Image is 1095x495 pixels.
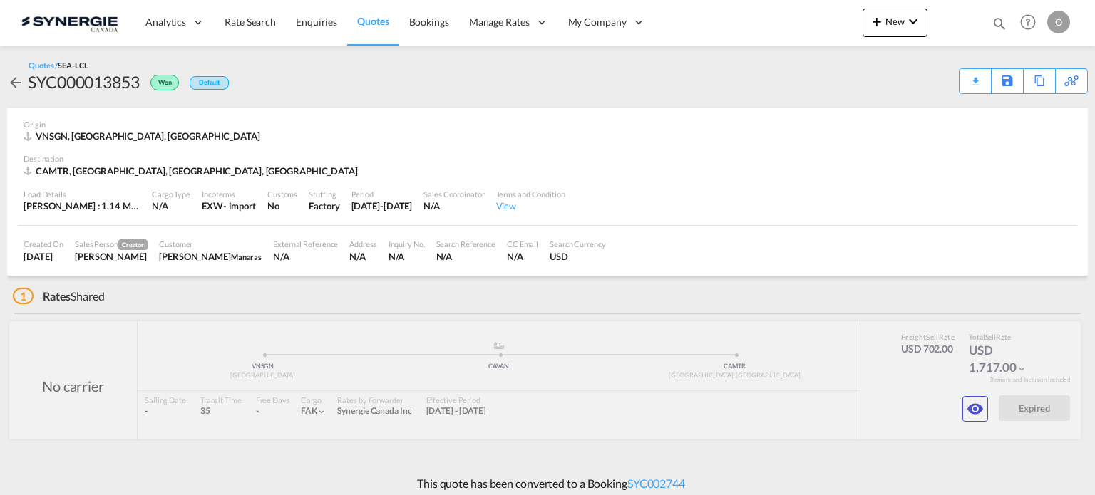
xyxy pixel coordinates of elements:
[190,76,229,90] div: Default
[29,60,88,71] div: Quotes /SEA-LCL
[436,250,495,263] div: N/A
[58,61,88,70] span: SEA-LCL
[75,239,148,250] div: Sales Person
[967,69,984,82] div: Quote PDF is not available at this time
[992,16,1007,37] div: icon-magnify
[7,71,28,93] div: icon-arrow-left
[436,239,495,249] div: Search Reference
[410,476,685,491] p: This quote has been converted to a Booking
[75,250,148,263] div: Adriana Groposila
[962,396,988,422] button: icon-eye
[159,239,262,249] div: Customer
[550,239,606,249] div: Search Currency
[1016,10,1047,36] div: Help
[967,400,984,417] md-icon: icon-eye
[868,13,885,30] md-icon: icon-plus 400-fg
[496,199,565,212] div: View
[627,476,685,490] a: SYC002744
[496,189,565,199] div: Terms and Condition
[992,16,1007,31] md-icon: icon-magnify
[992,69,1023,93] div: Save As Template
[351,189,413,199] div: Period
[158,78,175,92] span: Won
[868,16,922,27] span: New
[309,199,339,212] div: Factory Stuffing
[423,189,484,199] div: Sales Coordinator
[202,199,223,212] div: EXW
[389,250,425,263] div: N/A
[145,15,186,29] span: Analytics
[267,189,297,199] div: Customs
[568,15,627,29] span: My Company
[24,250,63,263] div: 6 Aug 2025
[43,289,71,303] span: Rates
[550,250,606,263] div: USD
[1047,11,1070,33] div: O
[349,250,376,263] div: N/A
[231,252,262,261] span: Manaras
[349,239,376,249] div: Address
[21,6,118,38] img: 1f56c880d42311ef80fc7dca854c8e59.png
[351,199,413,212] div: 14 Aug 2025
[24,153,1071,164] div: Destination
[140,71,182,93] div: Won
[152,189,190,199] div: Cargo Type
[24,199,140,212] div: [PERSON_NAME] : 1.14 MT | Volumetric Wt : 5.62 CBM | Chargeable Wt : 5.62 W/M
[24,189,140,199] div: Load Details
[309,189,339,199] div: Stuffing
[507,239,538,249] div: CC Email
[423,199,484,212] div: N/A
[24,165,361,177] div: CAMTR, Montreal, QC, Americas
[273,250,338,263] div: N/A
[296,16,337,28] span: Enquiries
[13,288,34,304] span: 1
[13,288,105,304] div: Shared
[24,119,1071,130] div: Origin
[469,15,530,29] span: Manage Rates
[967,71,984,82] md-icon: icon-download
[36,130,260,142] span: VNSGN, [GEOGRAPHIC_DATA], [GEOGRAPHIC_DATA]
[223,199,256,212] div: - import
[507,250,538,263] div: N/A
[118,239,148,250] span: Creator
[202,189,256,199] div: Incoterms
[24,130,264,142] div: VNSGN, Ho Chi Minh City, Europe
[267,199,297,212] div: No
[24,239,63,249] div: Created On
[28,71,140,93] div: SYC000013853
[409,16,449,28] span: Bookings
[389,239,425,249] div: Inquiry No.
[159,250,262,263] div: GAIL SUTTON
[357,15,389,27] span: Quotes
[1016,10,1040,34] span: Help
[863,9,927,37] button: icon-plus 400-fgNewicon-chevron-down
[7,74,24,91] md-icon: icon-arrow-left
[225,16,276,28] span: Rate Search
[273,239,338,249] div: External Reference
[152,199,190,212] div: N/A
[905,13,922,30] md-icon: icon-chevron-down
